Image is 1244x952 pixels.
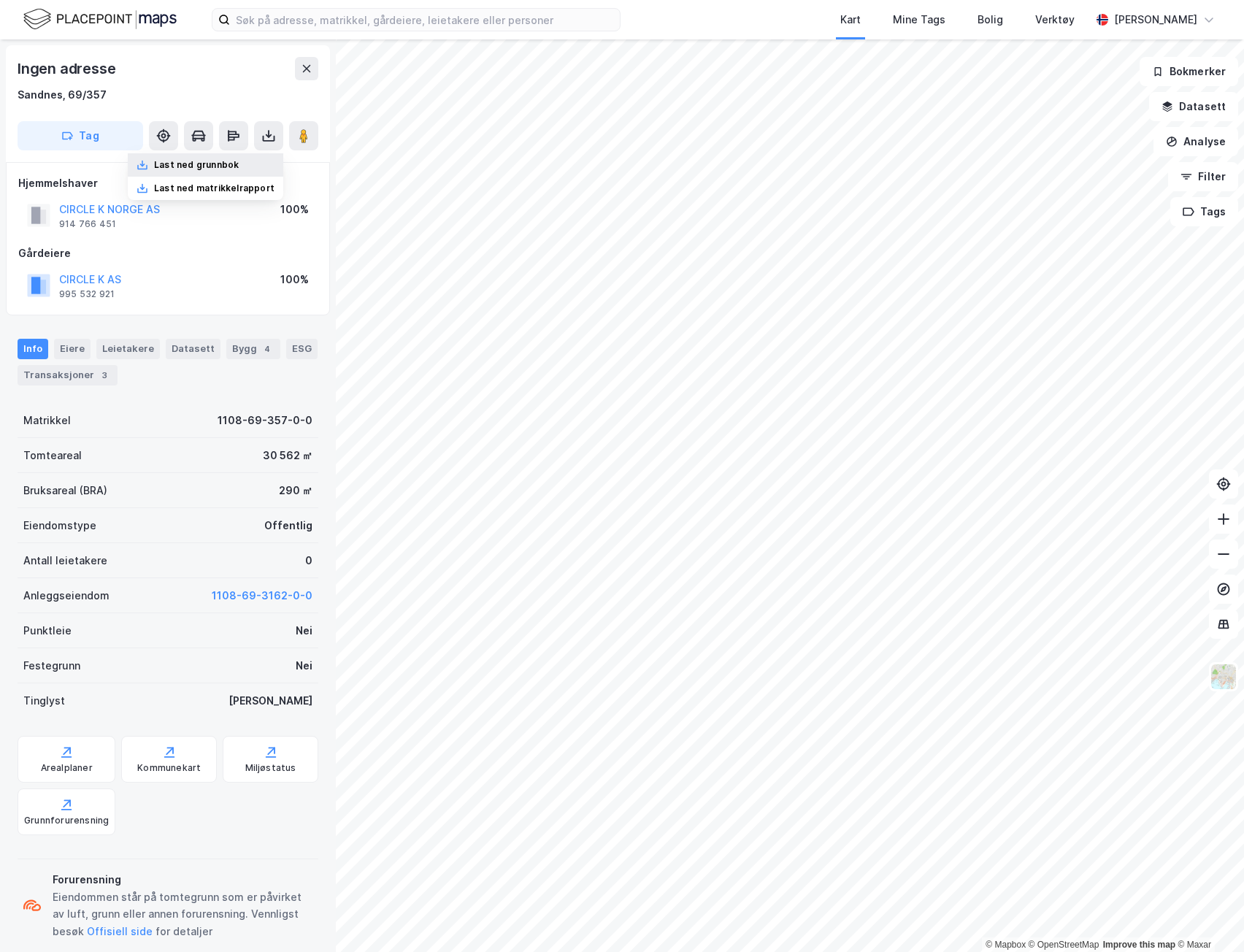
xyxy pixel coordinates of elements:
div: Bruksareal (BRA) [23,482,107,499]
a: Improve this map [1103,940,1175,950]
div: [PERSON_NAME] [229,692,312,710]
div: 1108-69-357-0-0 [218,412,312,429]
div: 290 ㎡ [279,482,312,499]
div: Matrikkel [23,412,71,429]
div: Bolig [978,11,1003,28]
div: Nei [296,622,312,640]
div: Info [18,339,48,359]
div: Grunnforurensning [24,815,109,826]
button: 1108-69-3162-0-0 [212,587,312,604]
div: Eiendommen står på tomtegrunn som er påvirket av luft, grunn eller annen forurensning. Vennligst ... [53,888,312,941]
div: Miljøstatus [245,762,296,774]
div: Leietakere [96,339,160,359]
a: Mapbox [986,940,1026,950]
div: 3 [97,368,112,383]
button: Tags [1170,197,1238,226]
div: Ingen adresse [18,57,118,80]
iframe: Chat Widget [1171,882,1244,952]
div: 100% [280,201,309,218]
div: Nei [296,657,312,675]
div: 30 562 ㎡ [263,447,312,464]
div: [PERSON_NAME] [1114,11,1197,28]
div: Tinglyst [23,692,65,710]
div: Mine Tags [893,11,945,28]
div: Eiendomstype [23,517,96,534]
img: logo.f888ab2527a4732fd821a326f86c7f29.svg [23,7,177,32]
div: Antall leietakere [23,552,107,569]
div: Sandnes, 69/357 [18,86,107,104]
div: 995 532 921 [59,288,115,300]
div: Tomteareal [23,447,82,464]
div: Kommunekart [137,762,201,774]
div: Offentlig [264,517,312,534]
a: OpenStreetMap [1029,940,1099,950]
div: Last ned grunnbok [154,159,239,171]
div: 100% [280,271,309,288]
div: Punktleie [23,622,72,640]
div: Gårdeiere [18,245,318,262]
div: Datasett [166,339,220,359]
input: Søk på adresse, matrikkel, gårdeiere, leietakere eller personer [230,9,620,31]
div: Forurensning [53,871,312,888]
img: Z [1210,663,1237,691]
div: Arealplaner [41,762,93,774]
div: Bygg [226,339,280,359]
div: Last ned matrikkelrapport [154,183,274,194]
button: Analyse [1153,127,1238,156]
div: 4 [260,342,274,356]
button: Datasett [1149,92,1238,121]
div: Anleggseiendom [23,587,110,604]
button: Tag [18,121,143,150]
div: Kart [840,11,861,28]
div: Verktøy [1035,11,1075,28]
div: ESG [286,339,318,359]
div: Festegrunn [23,657,80,675]
div: Kontrollprogram for chat [1171,882,1244,952]
div: Eiere [54,339,91,359]
div: Transaksjoner [18,365,118,385]
button: Filter [1168,162,1238,191]
div: 914 766 451 [59,218,116,230]
div: Hjemmelshaver [18,174,318,192]
button: Bokmerker [1140,57,1238,86]
div: 0 [305,552,312,569]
